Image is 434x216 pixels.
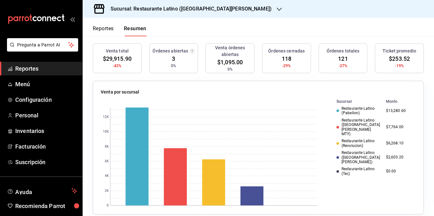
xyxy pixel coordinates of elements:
span: Facturación [15,142,77,151]
span: -29% [282,63,291,69]
span: $1,095.00 [217,58,243,66]
h3: Sucursal: Restaurante Latino ([GEOGRAPHIC_DATA][PERSON_NAME]) [105,5,272,13]
div: Restaurante Latino (Pabellon) [336,106,381,115]
text: 4K [105,174,109,178]
text: 0 [107,204,109,207]
h3: Órdenes totales [327,48,360,54]
span: 121 [338,54,348,63]
span: Inventarios [15,127,77,135]
td: $13,280.60 [383,105,416,117]
span: Pregunta a Parrot AI [17,42,68,48]
a: Pregunta a Parrot AI [4,46,78,53]
div: navigation tabs [93,25,146,36]
h3: Venta órdenes abiertas [208,45,252,58]
td: $0.00 [383,165,416,177]
td: $6,268.10 [383,137,416,149]
button: Reportes [93,25,114,36]
th: Sucursal [326,98,383,105]
span: -42% [113,63,122,69]
h3: Ticket promedio [383,48,416,54]
span: 0% [227,66,233,72]
span: 0% [171,63,176,69]
h3: Órdenes cerradas [268,48,305,54]
div: Restaurante Latino (Revolucion) [336,139,381,148]
button: Pregunta a Parrot AI [7,38,78,52]
h3: Órdenes abiertas [153,48,188,54]
p: Venta por sucursal [101,89,139,95]
span: -19% [395,63,404,69]
span: Reportes [15,64,77,73]
h3: Venta total [106,48,129,54]
div: Restaurante Latino (Tec) [336,167,381,176]
span: $253.52 [389,54,410,63]
span: 118 [282,54,291,63]
button: open_drawer_menu [70,17,75,22]
span: Configuración [15,95,77,104]
button: Resumen [124,25,146,36]
th: Monto [383,98,416,105]
span: Recomienda Parrot [15,202,77,210]
span: Suscripción [15,158,77,166]
div: Restaurante Latino ([GEOGRAPHIC_DATA][PERSON_NAME]) [336,150,381,164]
span: Menú [15,80,77,88]
text: 6K [105,160,109,163]
span: Ayuda [15,187,69,195]
text: 8K [105,145,109,149]
span: 3 [172,54,175,63]
text: 12K [103,115,109,119]
span: $29,915.90 [103,54,132,63]
span: Personal [15,111,77,120]
div: Restaurante Latino ([GEOGRAPHIC_DATA][PERSON_NAME] MTY) [336,118,381,136]
td: $7,764.00 [383,117,416,138]
td: $2,603.20 [383,149,416,165]
text: 10K [103,130,109,134]
text: 2K [105,189,109,193]
span: -27% [339,63,348,69]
